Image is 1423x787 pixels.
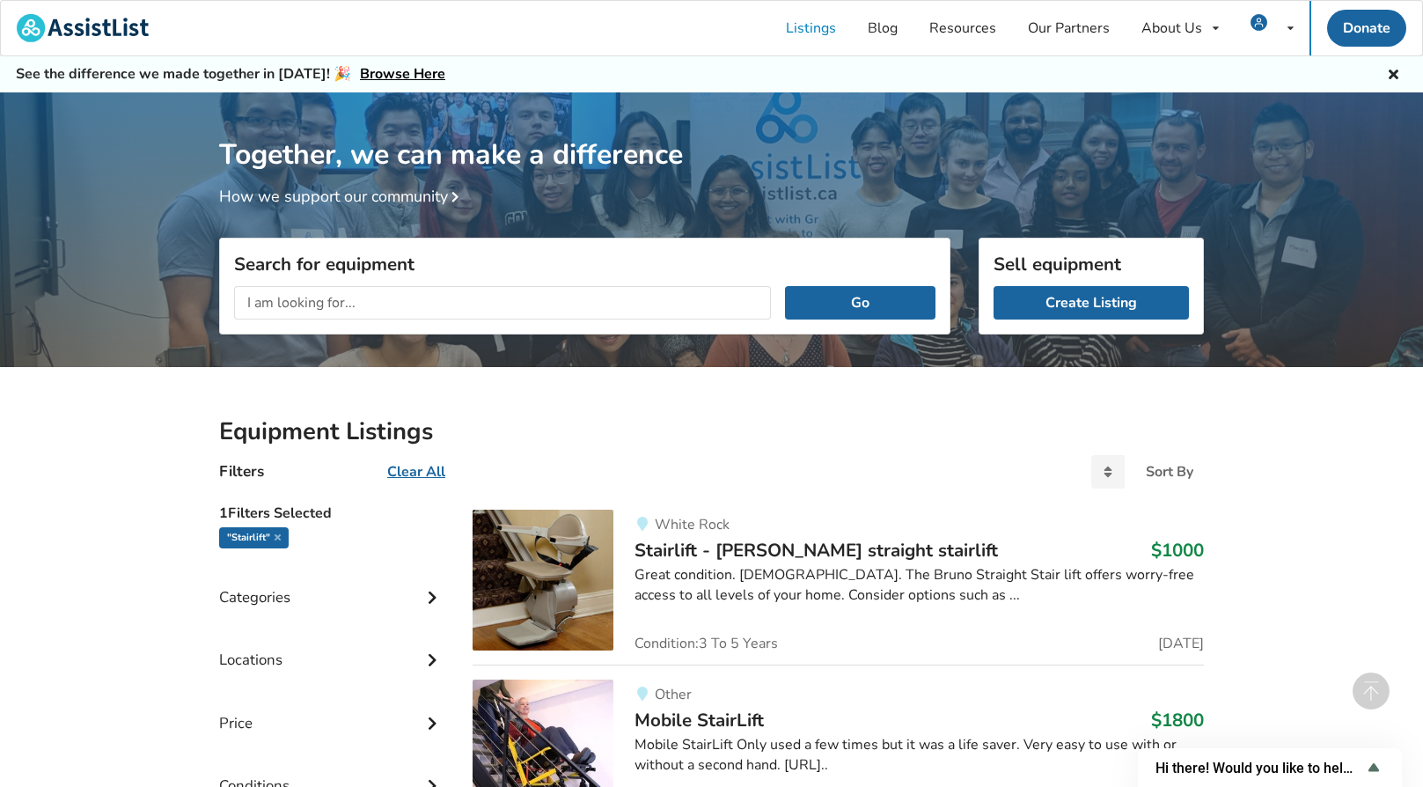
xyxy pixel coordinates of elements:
[219,186,466,207] a: How we support our community
[219,553,444,615] div: Categories
[1141,21,1202,35] div: About Us
[219,92,1204,173] h1: Together, we can make a difference
[634,538,998,563] span: Stairlift - [PERSON_NAME] straight stairlift
[770,1,852,55] a: Listings
[473,510,1204,665] a: mobility-stairlift - bruno straight stairliftWhite RockStairlift - [PERSON_NAME] straight stairli...
[1251,14,1267,31] img: user icon
[1012,1,1126,55] a: Our Partners
[913,1,1012,55] a: Resources
[1151,539,1204,562] h3: $1000
[1155,757,1384,778] button: Show survey - Hi there! Would you like to help us improve AssistList?
[234,253,935,276] h3: Search for equipment
[473,510,613,651] img: mobility-stairlift - bruno straight stairlift
[994,286,1189,320] a: Create Listing
[785,286,935,320] button: Go
[16,65,445,84] h5: See the difference we made together in [DATE]! 🎉
[219,679,444,741] div: Price
[219,416,1204,447] h2: Equipment Listings
[634,565,1204,606] div: Great condition. [DEMOGRAPHIC_DATA]. The Bruno Straight Stair lift offers worry-free access to al...
[634,636,778,651] span: Condition: 3 To 5 Years
[1327,10,1406,47] a: Donate
[219,461,264,482] h4: Filters
[994,253,1189,276] h3: Sell equipment
[852,1,913,55] a: Blog
[219,615,444,678] div: Locations
[655,685,692,704] span: Other
[655,515,730,534] span: White Rock
[219,496,444,527] h5: 1 Filters Selected
[1158,636,1204,651] span: [DATE]
[634,708,764,732] span: Mobile StairLift
[387,462,445,482] u: Clear All
[634,735,1204,776] div: Mobile StairLift Only used a few times but it was a life saver. Very easy to use with or without ...
[219,527,289,548] div: "Stairlift"
[360,64,445,84] a: Browse Here
[234,286,771,320] input: I am looking for...
[1146,465,1193,479] div: Sort By
[1151,709,1204,732] h3: $1800
[1155,760,1363,776] span: Hi there! Would you like to help us improve AssistList?
[17,14,149,42] img: assistlist-logo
